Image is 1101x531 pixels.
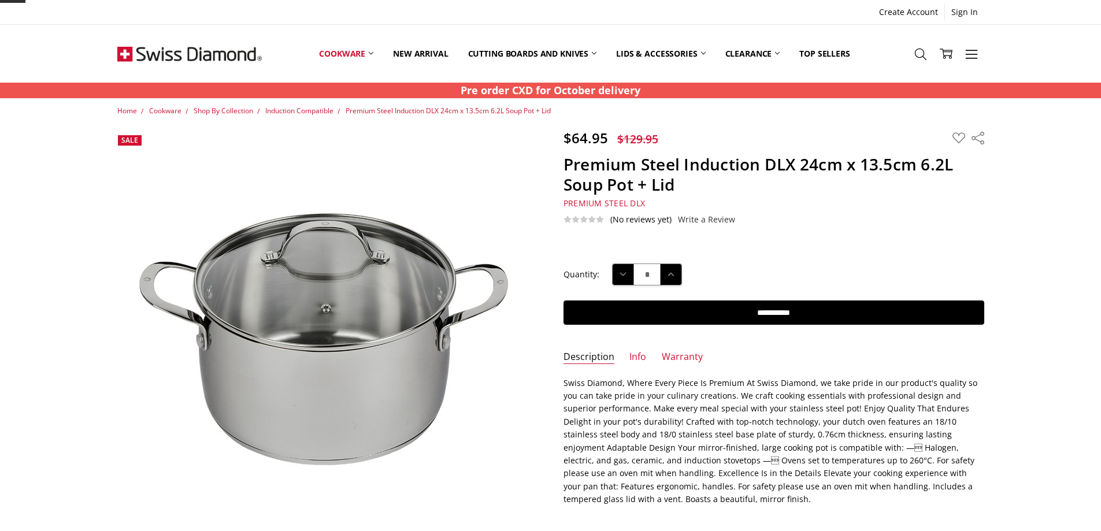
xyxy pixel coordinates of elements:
a: New arrival [383,28,458,79]
img: Free Shipping On Every Order [117,25,262,83]
h1: Premium Steel Induction DLX 24cm x 13.5cm 6.2L Soup Pot + Lid [564,154,984,195]
a: Info [629,351,646,364]
a: Warranty [662,351,703,364]
span: $64.95 [564,128,608,147]
p: Swiss Diamond, Where Every Piece Is Premium At Swiss Diamond, we take pride in our product's qual... [564,377,984,506]
a: Cutting boards and knives [458,28,607,79]
a: Premium Steel Induction DLX 24cm x 13.5cm 6.2L Soup Pot + Lid [346,106,551,116]
a: Write a Review [678,215,735,224]
a: Lids & Accessories [606,28,715,79]
a: Clearance [716,28,790,79]
label: Quantity: [564,268,599,281]
a: Induction Compatible [265,106,333,116]
span: Sale [121,135,138,145]
span: (No reviews yet) [610,215,672,224]
a: Cookware [149,106,181,116]
span: Premium Steel DLX [564,198,645,209]
a: Cookware [309,28,383,79]
a: Description [564,351,614,364]
a: Create Account [873,4,944,20]
span: $129.95 [617,131,658,147]
strong: Pre order CXD for October delivery [461,83,640,97]
a: Top Sellers [789,28,859,79]
a: Home [117,106,137,116]
a: Sign In [945,4,984,20]
a: Shop By Collection [194,106,253,116]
